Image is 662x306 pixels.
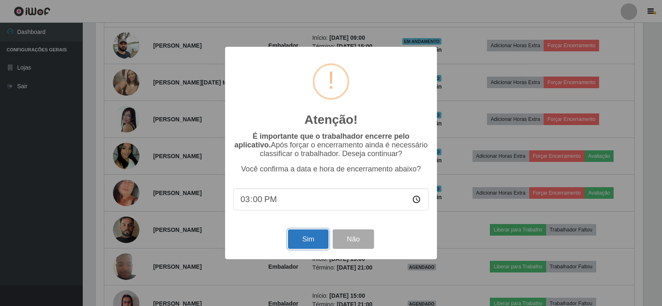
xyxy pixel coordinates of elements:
button: Não [333,229,374,249]
h2: Atenção! [305,112,357,127]
p: Após forçar o encerramento ainda é necessário classificar o trabalhador. Deseja continuar? [233,132,429,158]
button: Sim [288,229,328,249]
p: Você confirma a data e hora de encerramento abaixo? [233,165,429,173]
b: É importante que o trabalhador encerre pelo aplicativo. [234,132,409,149]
